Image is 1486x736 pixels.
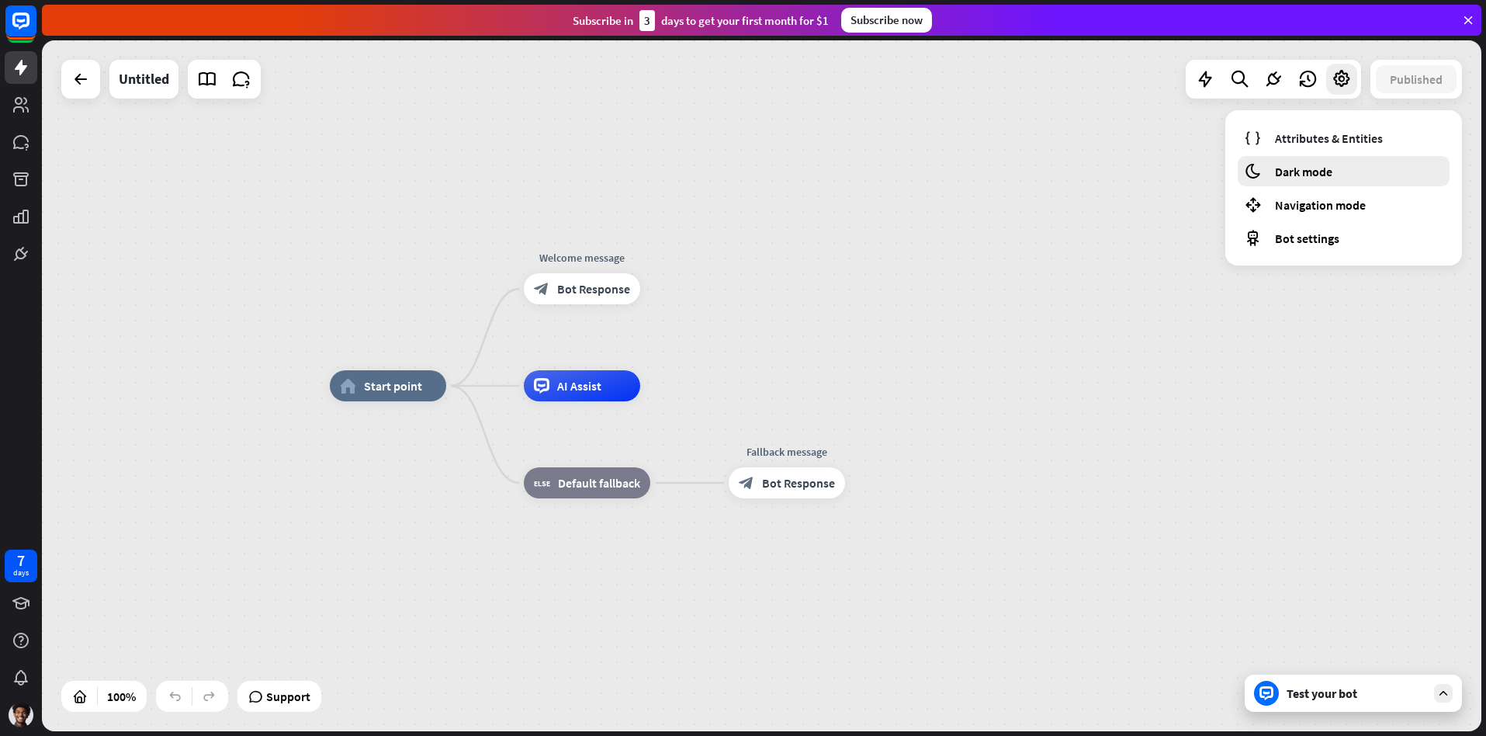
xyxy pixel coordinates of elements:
div: Untitled [119,60,169,99]
div: Test your bot [1287,686,1426,701]
div: Subscribe in days to get your first month for $1 [573,10,829,31]
i: block_bot_response [534,281,549,297]
i: moon [1244,162,1262,180]
span: Attributes & Entities [1275,130,1383,146]
i: block_bot_response [739,475,754,491]
span: AI Assist [557,378,601,394]
span: Bot Response [557,281,630,297]
span: Support [266,684,310,709]
span: Bot settings [1275,231,1339,246]
span: Bot Response [762,475,835,491]
button: Open LiveChat chat widget [12,6,59,53]
button: Published [1376,65,1457,93]
div: 7 [17,554,25,568]
a: Attributes & Entities [1238,123,1450,153]
i: home_2 [340,378,356,394]
div: 100% [102,684,140,709]
div: 3 [639,10,655,31]
div: Subscribe now [841,8,932,33]
span: Navigation mode [1275,197,1366,213]
i: block_fallback [534,475,550,491]
span: Dark mode [1275,164,1332,179]
a: 7 days [5,550,37,582]
span: Start point [364,378,422,394]
span: Default fallback [558,475,640,491]
div: days [13,568,29,578]
div: Welcome message [512,250,652,266]
div: Fallback message [717,444,857,460]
